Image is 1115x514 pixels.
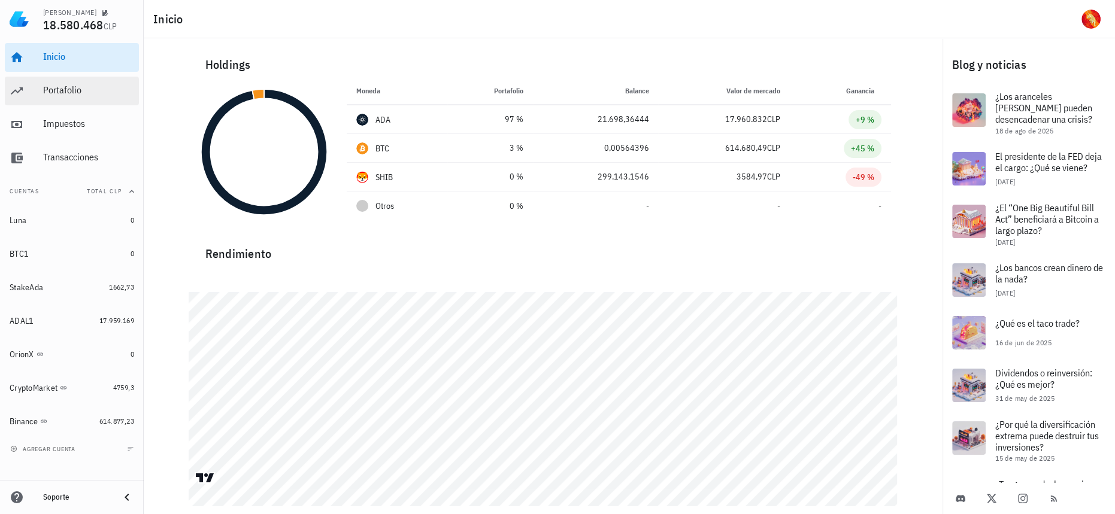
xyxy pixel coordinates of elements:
[43,51,134,62] div: Inicio
[943,412,1115,470] a: ¿Por qué la diversificación extrema puede destruir tus inversiones? 15 de may de 2025
[10,10,29,29] img: LedgiFi
[725,114,767,124] span: 17.960.832
[5,144,139,172] a: Transacciones
[943,84,1115,142] a: ¿Los aranceles [PERSON_NAME] pueden desencadenar una crisis? 18 de ago de 2025
[356,171,368,183] div: SHIB-icon
[10,416,38,427] div: Binance
[5,340,139,369] a: OrionX 0
[995,202,1099,236] span: ¿El “One Big Beautiful Bill Act” beneficiará a Bitcoin a largo plazo?
[447,77,534,105] th: Portafolio
[43,8,96,17] div: [PERSON_NAME]
[43,151,134,163] div: Transacciones
[375,142,390,154] div: BTC
[737,171,767,182] span: 3584,97
[767,171,780,182] span: CLP
[646,200,649,211] span: -
[533,77,658,105] th: Balance
[375,200,394,212] span: Otros
[113,383,134,392] span: 4759,3
[853,171,874,183] div: -49 %
[5,43,139,72] a: Inicio
[5,273,139,302] a: StakeAda 1662,73
[196,235,891,263] div: Rendimiento
[995,288,1015,297] span: [DATE]
[995,90,1092,125] span: ¿Los aranceles [PERSON_NAME] pueden desencadenar una crisis?
[375,171,393,183] div: SHIB
[856,114,874,126] div: +9 %
[543,142,649,154] div: 0,00564396
[5,110,139,139] a: Impuestos
[543,113,649,126] div: 21.698,36444
[5,407,139,436] a: Binance 614.877,23
[658,77,790,105] th: Valor de mercado
[878,200,881,211] span: -
[356,114,368,126] div: ADA-icon
[195,472,216,483] a: Charting by TradingView
[943,359,1115,412] a: Dividendos o reinversión: ¿Qué es mejor? 31 de may de 2025
[943,254,1115,306] a: ¿Los bancos crean dinero de la nada? [DATE]
[457,200,524,212] div: 0 %
[10,316,34,326] div: ADAL1
[767,142,780,153] span: CLP
[995,150,1102,174] span: El presidente de la FED deja el cargo: ¿Qué se viene?
[356,142,368,154] div: BTC-icon
[5,177,139,206] button: CuentasTotal CLP
[196,45,891,84] div: Holdings
[1081,10,1101,29] div: avatar
[995,418,1099,453] span: ¿Por qué la diversificación extrema puede destruir tus inversiones?
[995,367,1092,390] span: Dividendos o reinversión: ¿Qué es mejor?
[995,177,1015,186] span: [DATE]
[5,77,139,105] a: Portafolio
[13,445,75,453] span: agregar cuenta
[777,200,780,211] span: -
[995,338,1052,347] span: 16 de jun de 2025
[10,349,34,360] div: OrionX
[767,114,780,124] span: CLP
[131,249,134,258] span: 0
[10,282,43,293] div: StakeAda
[457,142,524,154] div: 3 %
[10,383,57,393] div: CryptoMarket
[543,171,649,183] div: 299.143,1546
[5,306,139,335] a: ADAL1 17.959.169
[5,373,139,402] a: CryptoMarket 4759,3
[109,282,134,291] span: 1662,73
[347,77,447,105] th: Moneda
[87,187,122,195] span: Total CLP
[104,21,117,32] span: CLP
[851,142,874,154] div: +45 %
[725,142,767,153] span: 614.680,49
[457,171,524,183] div: 0 %
[5,206,139,235] a: Luna 0
[943,142,1115,195] a: El presidente de la FED deja el cargo: ¿Qué se viene? [DATE]
[943,45,1115,84] div: Blog y noticias
[43,118,134,129] div: Impuestos
[99,316,134,325] span: 17.959.169
[7,443,81,455] button: agregar cuenta
[153,10,188,29] h1: Inicio
[995,454,1055,463] span: 15 de may de 2025
[457,113,524,126] div: 97 %
[995,394,1055,403] span: 31 de may de 2025
[10,249,29,259] div: BTC1
[995,261,1103,285] span: ¿Los bancos crean dinero de la nada?
[943,195,1115,254] a: ¿El “One Big Beautiful Bill Act” beneficiará a Bitcoin a largo plazo? [DATE]
[846,86,881,95] span: Ganancia
[995,317,1080,329] span: ¿Qué es el taco trade?
[375,114,391,126] div: ADA
[943,306,1115,359] a: ¿Qué es el taco trade? 16 de jun de 2025
[43,17,104,33] span: 18.580.468
[131,349,134,358] span: 0
[995,126,1053,135] span: 18 de ago de 2025
[10,215,26,226] div: Luna
[131,215,134,224] span: 0
[43,84,134,96] div: Portafolio
[995,238,1015,247] span: [DATE]
[43,492,110,502] div: Soporte
[99,416,134,425] span: 614.877,23
[5,239,139,268] a: BTC1 0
